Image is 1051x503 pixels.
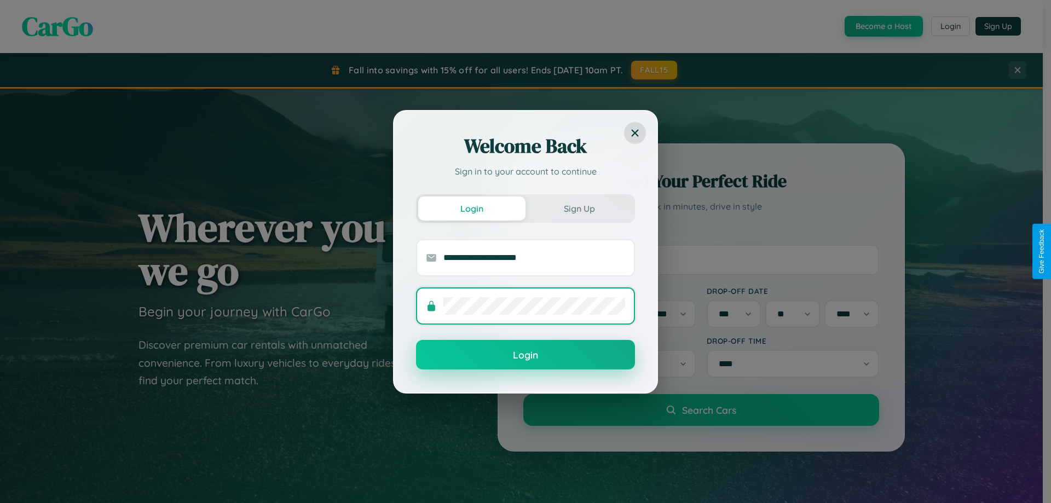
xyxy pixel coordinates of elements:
div: Give Feedback [1038,229,1046,274]
p: Sign in to your account to continue [416,165,635,178]
button: Login [418,196,525,221]
h2: Welcome Back [416,133,635,159]
button: Login [416,340,635,369]
button: Sign Up [525,196,633,221]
